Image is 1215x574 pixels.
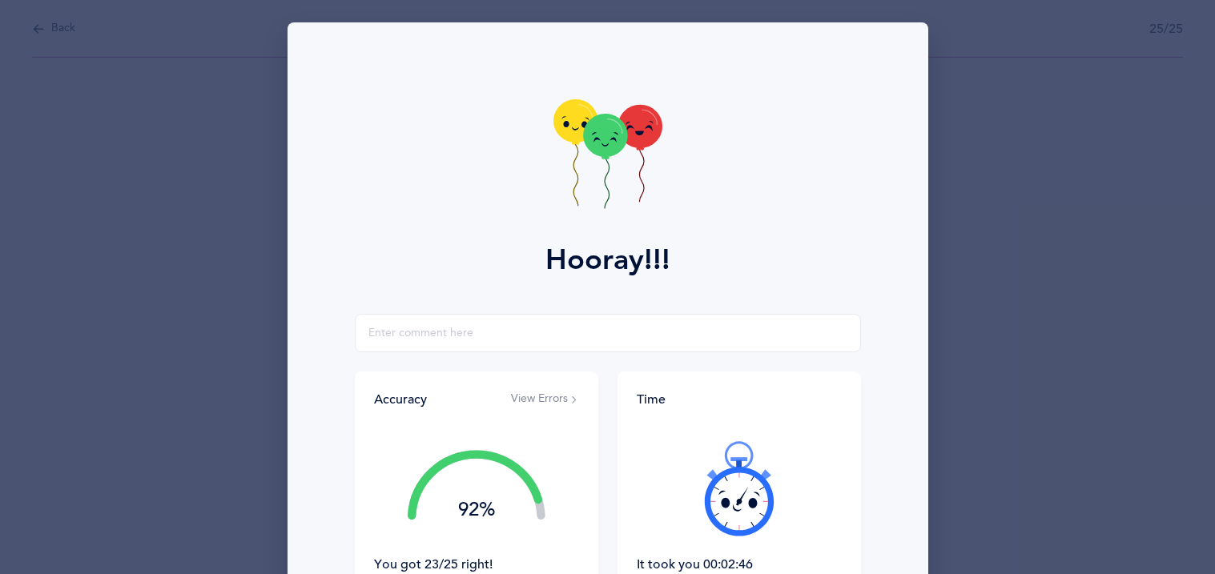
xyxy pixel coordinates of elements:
[637,391,842,408] div: Time
[355,314,861,352] input: Enter comment here
[545,239,670,282] div: Hooray!!!
[637,556,842,573] div: It took you 00:02:46
[408,500,545,520] div: 92%
[374,391,427,408] div: Accuracy
[374,556,579,573] div: You got 23/25 right!
[511,391,579,407] button: View Errors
